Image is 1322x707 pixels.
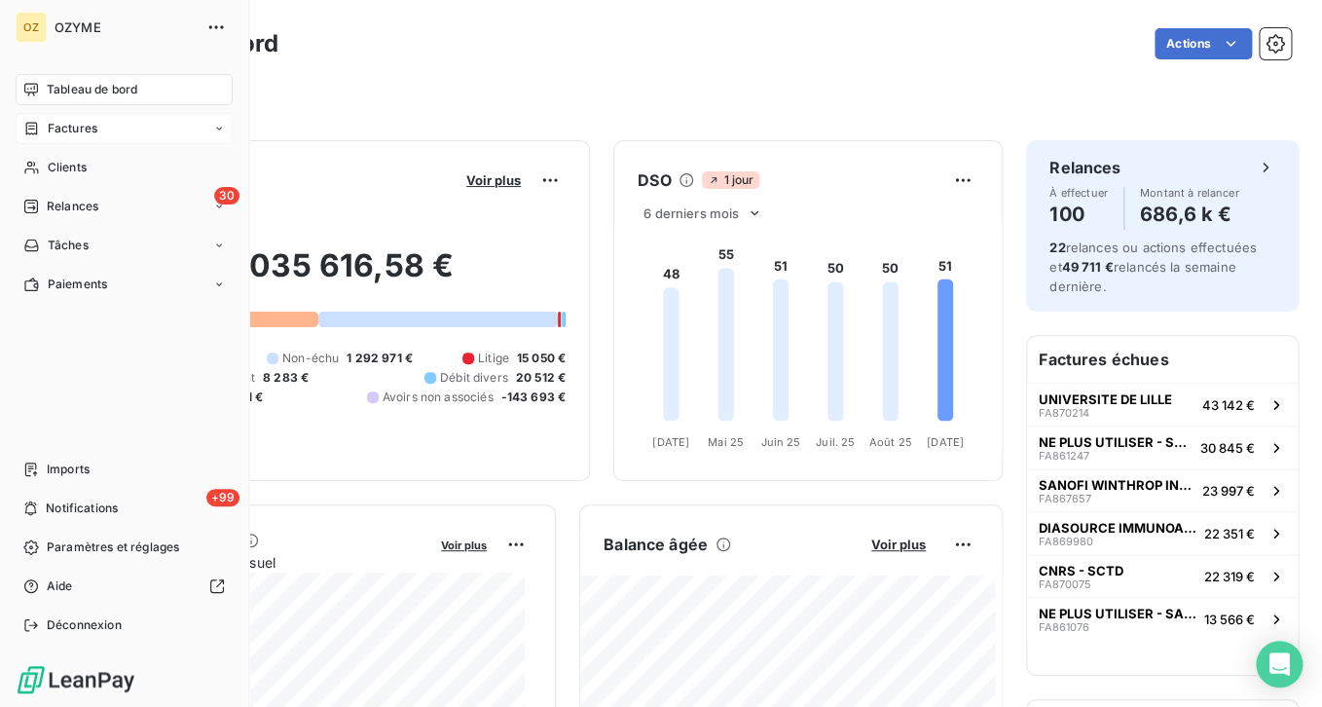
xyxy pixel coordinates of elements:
[435,536,493,553] button: Voir plus
[48,120,97,137] span: Factures
[1039,434,1193,450] span: NE PLUS UTILISER - SANOFI PASTEUR SA
[16,12,47,43] div: OZ
[1039,563,1123,578] span: CNRS - SCTD
[1204,569,1255,584] span: 22 319 €
[47,461,90,478] span: Imports
[55,19,195,35] span: OZYME
[1039,536,1093,547] span: FA869980
[1049,187,1108,199] span: À effectuer
[47,539,179,556] span: Paramètres et réglages
[47,81,137,98] span: Tableau de bord
[347,350,413,367] span: 1 292 971 €
[460,171,527,189] button: Voir plus
[1039,450,1089,462] span: FA861247
[868,434,911,448] tspan: Août 25
[702,171,759,189] span: 1 jour
[16,571,233,602] a: Aide
[47,577,73,595] span: Aide
[1027,468,1298,511] button: SANOFI WINTHROP INDUSTRIEFA86765723 997 €
[871,537,926,552] span: Voir plus
[1202,483,1255,499] span: 23 997 €
[1027,597,1298,640] button: NE PLUS UTILISER - SANOFI PASTEUR SAFA86107613 566 €
[1027,511,1298,554] button: DIASOURCE IMMUNOASSAYS SAFA86998022 351 €
[214,187,239,205] span: 30
[1204,612,1255,627] span: 13 566 €
[1049,156,1120,179] h6: Relances
[47,616,122,634] span: Déconnexion
[708,434,744,448] tspan: Mai 25
[1027,336,1298,383] h6: Factures échues
[927,434,964,448] tspan: [DATE]
[48,237,89,254] span: Tâches
[816,434,855,448] tspan: Juil. 25
[48,276,107,293] span: Paiements
[263,369,309,387] span: 8 283 €
[604,533,708,556] h6: Balance âgée
[1039,477,1194,493] span: SANOFI WINTHROP INDUSTRIE
[440,369,508,387] span: Débit divers
[1200,440,1255,456] span: 30 845 €
[1039,578,1091,590] span: FA870075
[110,552,427,573] span: Chiffre d'affaires mensuel
[1049,240,1257,294] span: relances ou actions effectuées et relancés la semaine dernière.
[1039,606,1196,621] span: NE PLUS UTILISER - SANOFI PASTEUR SA
[643,205,739,221] span: 6 derniers mois
[441,539,487,552] span: Voir plus
[383,389,494,406] span: Avoirs non associés
[1039,493,1091,504] span: FA867657
[16,664,136,695] img: Logo LeanPay
[1049,240,1065,255] span: 22
[1140,187,1239,199] span: Montant à relancer
[1027,426,1298,468] button: NE PLUS UTILISER - SANOFI PASTEUR SAFA86124730 845 €
[1256,641,1303,688] div: Open Intercom Messenger
[516,369,566,387] span: 20 512 €
[1039,621,1089,633] span: FA861076
[48,159,87,176] span: Clients
[652,434,689,448] tspan: [DATE]
[501,389,567,406] span: -143 693 €
[1027,383,1298,426] button: UNIVERSITE DE LILLEFA87021443 142 €
[1061,259,1113,275] span: 49 711 €
[46,500,118,517] span: Notifications
[1140,199,1239,230] h4: 686,6 k €
[1027,554,1298,597] button: CNRS - SCTDFA87007522 319 €
[206,489,239,506] span: +99
[760,434,800,448] tspan: Juin 25
[1202,397,1255,413] span: 43 142 €
[110,246,566,305] h2: 2 035 616,58 €
[282,350,339,367] span: Non-échu
[1155,28,1252,59] button: Actions
[1039,391,1172,407] span: UNIVERSITE DE LILLE
[1039,520,1196,536] span: DIASOURCE IMMUNOASSAYS SA
[1204,526,1255,541] span: 22 351 €
[865,536,932,553] button: Voir plus
[1039,407,1089,419] span: FA870214
[478,350,509,367] span: Litige
[466,172,521,188] span: Voir plus
[517,350,566,367] span: 15 050 €
[1049,199,1108,230] h4: 100
[47,198,98,215] span: Relances
[638,168,671,192] h6: DSO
